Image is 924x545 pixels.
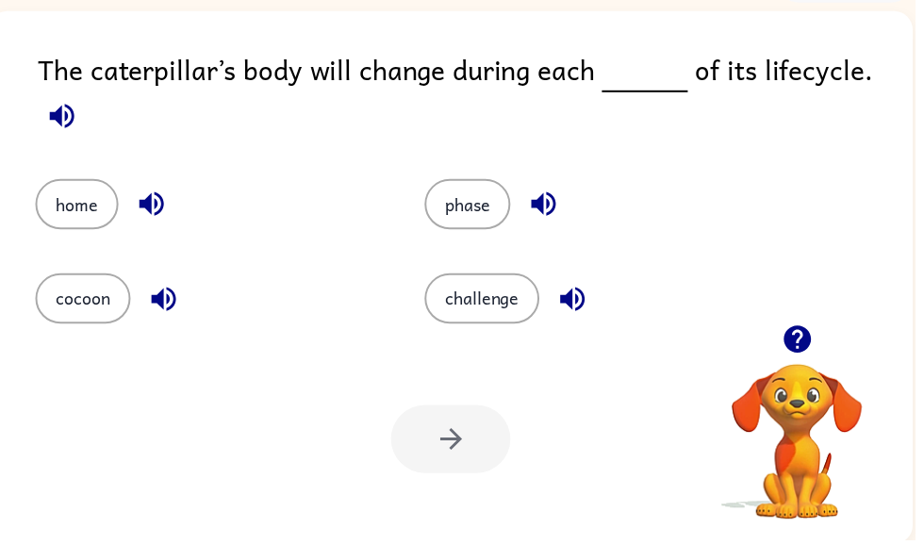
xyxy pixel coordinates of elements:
[36,276,132,327] button: cocoon
[429,276,545,327] button: challenge
[711,339,899,527] video: Your browser must support playing .mp4 files to use Literably. Please try using another browser.
[36,181,120,232] button: home
[429,181,516,232] button: phase
[39,49,922,143] div: The caterpillar’s body will change during each of its lifecycle.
